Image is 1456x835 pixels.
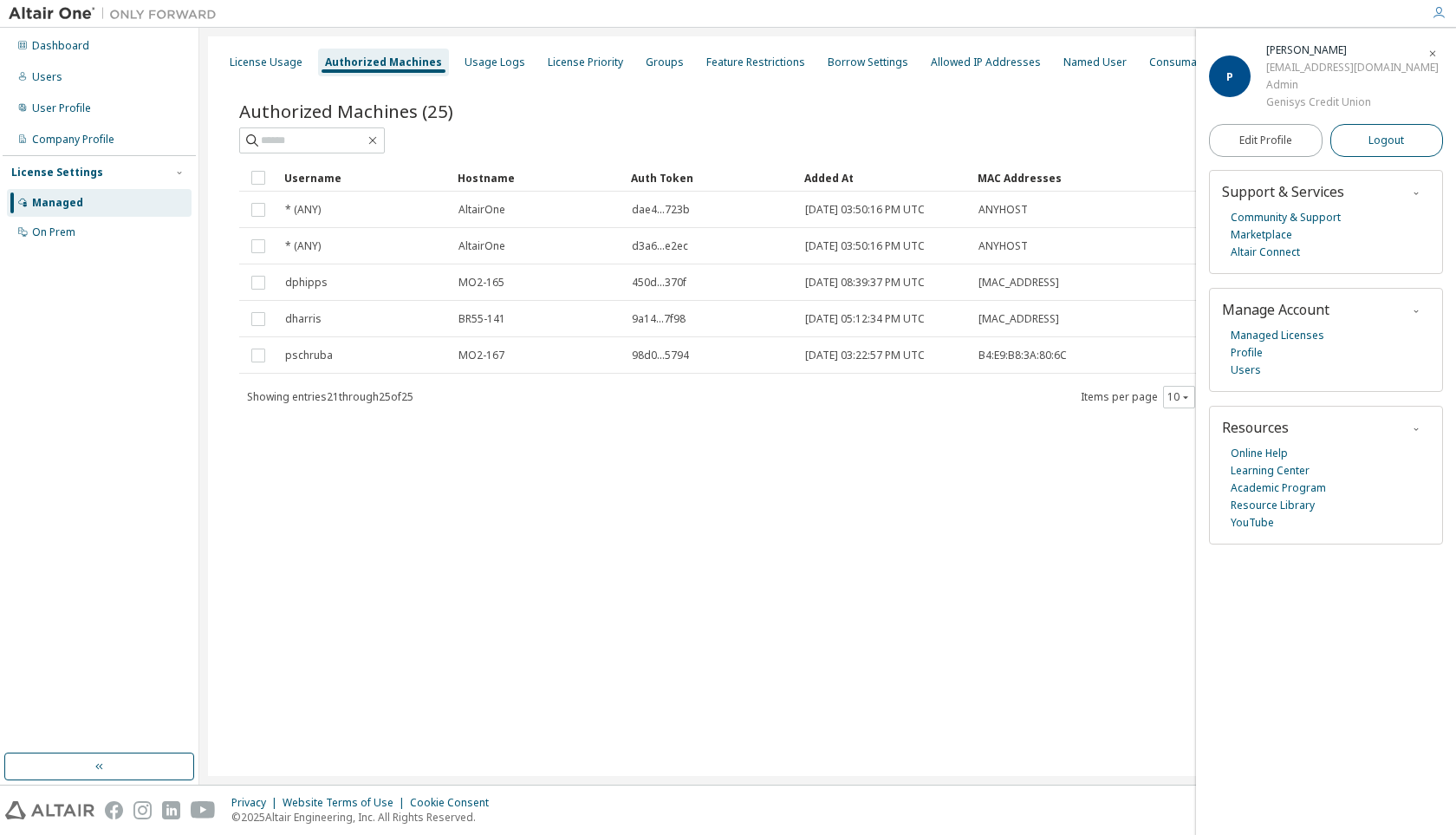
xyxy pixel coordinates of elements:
span: Logout [1368,132,1404,149]
span: MO2-165 [458,276,504,290]
button: 10 [1167,390,1191,404]
div: Paul Schruba [1266,42,1439,59]
span: MO2-167 [458,349,504,362]
div: Consumables [1149,55,1219,69]
div: Borrow Settings [828,55,908,69]
div: User Profile [32,101,91,115]
img: linkedin.svg [162,801,180,819]
span: dae4...723b [632,203,690,217]
div: License Usage [230,55,302,69]
span: pschruba [285,349,333,362]
span: [DATE] 05:12:34 PM UTC [805,312,925,326]
span: 9a14...7f98 [632,312,686,326]
button: Logout [1330,124,1444,157]
div: Auth Token [631,164,790,192]
a: YouTube [1231,514,1274,532]
span: Edit Profile [1239,134,1292,147]
span: dphipps [285,276,328,290]
span: Manage Account [1222,300,1329,319]
span: ANYHOST [978,203,1028,217]
a: Resource Library [1231,497,1315,514]
div: License Settings [11,166,103,179]
span: Resources [1222,418,1289,437]
div: Username [284,164,444,192]
span: 98d0...5794 [632,349,689,362]
a: Profile [1231,344,1263,362]
div: Feature Restrictions [706,55,805,69]
a: Online Help [1231,445,1288,462]
div: Added At [804,164,964,192]
img: youtube.svg [191,801,216,819]
span: dharris [285,312,322,326]
div: Cookie Consent [410,796,499,810]
div: Hostname [458,164,617,192]
div: Allowed IP Addresses [931,55,1041,69]
span: * (ANY) [285,239,321,253]
div: Users [32,70,62,84]
span: AltairOne [458,203,505,217]
div: Authorized Machines [325,55,442,69]
div: On Prem [32,225,75,239]
span: AltairOne [458,239,505,253]
span: [DATE] 03:50:16 PM UTC [805,203,925,217]
img: Altair One [9,5,225,23]
a: Community & Support [1231,209,1341,226]
a: Users [1231,362,1261,379]
span: d3a6...e2ec [632,239,688,253]
div: Named User [1063,55,1127,69]
span: ANYHOST [978,239,1028,253]
span: [DATE] 08:39:37 PM UTC [805,276,925,290]
span: Showing entries 21 through 25 of 25 [247,389,413,404]
span: Authorized Machines (25) [239,99,453,123]
div: Usage Logs [465,55,525,69]
a: Edit Profile [1209,124,1323,157]
div: Managed [32,196,83,210]
div: MAC Addresses [978,164,1234,192]
span: Items per page [1081,386,1195,408]
a: Altair Connect [1231,244,1300,261]
span: P [1226,69,1233,84]
img: facebook.svg [105,801,123,819]
div: [EMAIL_ADDRESS][DOMAIN_NAME] [1266,59,1439,76]
div: Company Profile [32,133,114,147]
span: [MAC_ADDRESS] [978,312,1059,326]
span: B4:E9:B8:3A:80:6C [978,349,1067,362]
span: Support & Services [1222,182,1344,201]
p: © 2025 Altair Engineering, Inc. All Rights Reserved. [231,810,499,825]
span: BR55-141 [458,312,505,326]
div: Privacy [231,796,283,810]
div: License Priority [548,55,623,69]
div: Genisys Credit Union [1266,94,1439,111]
span: [DATE] 03:22:57 PM UTC [805,349,925,362]
img: altair_logo.svg [5,801,94,819]
span: [DATE] 03:50:16 PM UTC [805,239,925,253]
div: Admin [1266,76,1439,94]
a: Marketplace [1231,226,1292,244]
div: Dashboard [32,39,89,53]
span: 450d...370f [632,276,686,290]
a: Learning Center [1231,462,1310,479]
a: Managed Licenses [1231,327,1324,344]
img: instagram.svg [133,801,152,819]
span: [MAC_ADDRESS] [978,276,1059,290]
div: Groups [646,55,684,69]
div: Website Terms of Use [283,796,410,810]
a: Academic Program [1231,479,1326,497]
span: * (ANY) [285,203,321,217]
